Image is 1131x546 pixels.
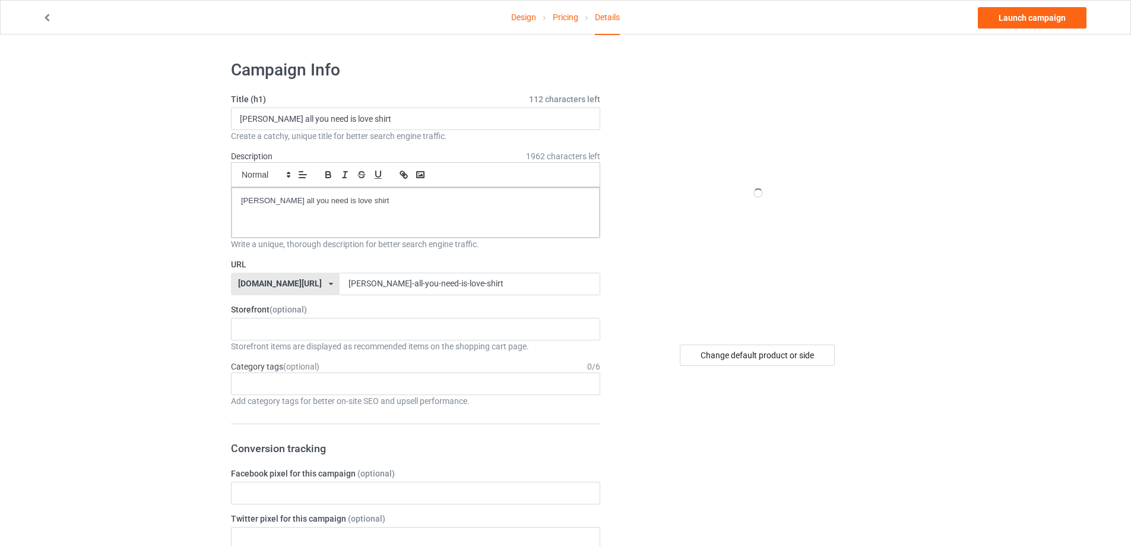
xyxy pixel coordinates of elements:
[529,93,600,105] span: 112 characters left
[595,1,620,35] div: Details
[238,279,322,288] div: [DOMAIN_NAME][URL]
[231,441,600,455] h3: Conversion tracking
[526,150,600,162] span: 1962 characters left
[587,361,600,373] div: 0 / 6
[241,195,590,207] p: [PERSON_NAME] all you need is love shirt
[978,7,1086,29] a: Launch campaign
[231,258,600,270] label: URL
[348,514,385,523] span: (optional)
[231,513,600,525] label: Twitter pixel for this campaign
[231,238,600,250] div: Write a unique, thorough description for better search engine traffic.
[553,1,578,34] a: Pricing
[231,468,600,479] label: Facebook pixel for this campaign
[357,469,395,478] span: (optional)
[231,59,600,81] h1: Campaign Info
[511,1,536,34] a: Design
[231,304,600,315] label: Storefront
[231,361,319,373] label: Category tags
[231,130,600,142] div: Create a catchy, unique title for better search engine traffic.
[231,93,600,105] label: Title (h1)
[231,340,600,352] div: Storefront items are displayed as recommended items on the shopping cart page.
[270,305,307,314] span: (optional)
[231,152,273,161] label: Description
[680,345,835,366] div: Change default product or side
[231,395,600,407] div: Add category tags for better on-site SEO and upsell performance.
[283,362,319,371] span: (optional)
